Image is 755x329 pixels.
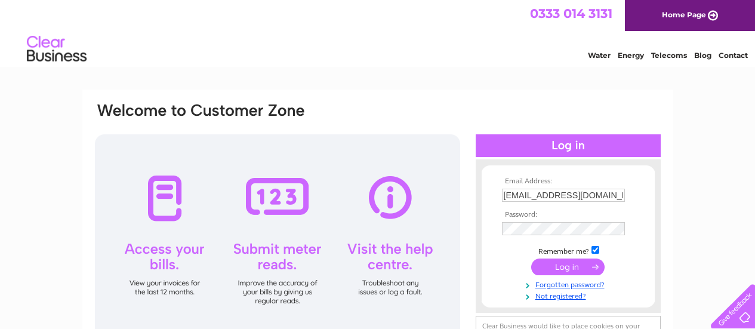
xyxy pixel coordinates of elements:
img: logo.png [26,31,87,67]
a: Blog [694,51,711,60]
a: Energy [618,51,644,60]
a: Contact [719,51,748,60]
th: Email Address: [499,177,637,186]
a: Not registered? [502,290,637,301]
a: Telecoms [651,51,687,60]
a: 0333 014 3131 [530,6,612,21]
div: Clear Business is a trading name of Verastar Limited (registered in [GEOGRAPHIC_DATA] No. 3667643... [96,7,660,58]
a: Forgotten password? [502,278,637,290]
a: Water [588,51,611,60]
input: Submit [531,259,605,275]
td: Remember me? [499,244,637,256]
th: Password: [499,211,637,219]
